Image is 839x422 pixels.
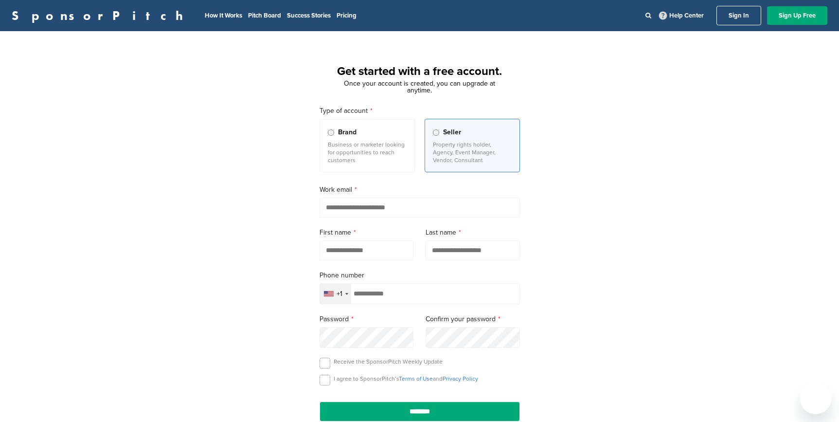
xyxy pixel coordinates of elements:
[334,358,443,366] p: Receive the SponsorPitch Weekly Update
[433,129,439,136] input: Seller Property rights holder, Agency, Event Manager, Vendor, Consultant
[334,375,478,383] p: I agree to SponsorPitch’s and
[338,127,357,138] span: Brand
[328,141,407,164] p: Business or marketer looking for opportunities to reach customers
[337,12,357,19] a: Pricing
[287,12,331,19] a: Success Stories
[205,12,242,19] a: How It Works
[399,375,433,382] a: Terms of Use
[320,106,520,116] label: Type of account
[320,270,520,281] label: Phone number
[443,127,461,138] span: Seller
[320,184,520,195] label: Work email
[320,314,414,325] label: Password
[443,375,478,382] a: Privacy Policy
[328,129,334,136] input: Brand Business or marketer looking for opportunities to reach customers
[344,79,495,94] span: Once your account is created, you can upgrade at anytime.
[320,227,414,238] label: First name
[767,6,827,25] a: Sign Up Free
[433,141,512,164] p: Property rights holder, Agency, Event Manager, Vendor, Consultant
[12,9,189,22] a: SponsorPitch
[426,227,520,238] label: Last name
[426,314,520,325] label: Confirm your password
[320,284,351,304] div: Selected country
[248,12,281,19] a: Pitch Board
[308,63,532,80] h1: Get started with a free account.
[716,6,761,25] a: Sign In
[657,10,706,21] a: Help Center
[800,383,831,414] iframe: Button to launch messaging window
[337,291,342,297] div: +1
